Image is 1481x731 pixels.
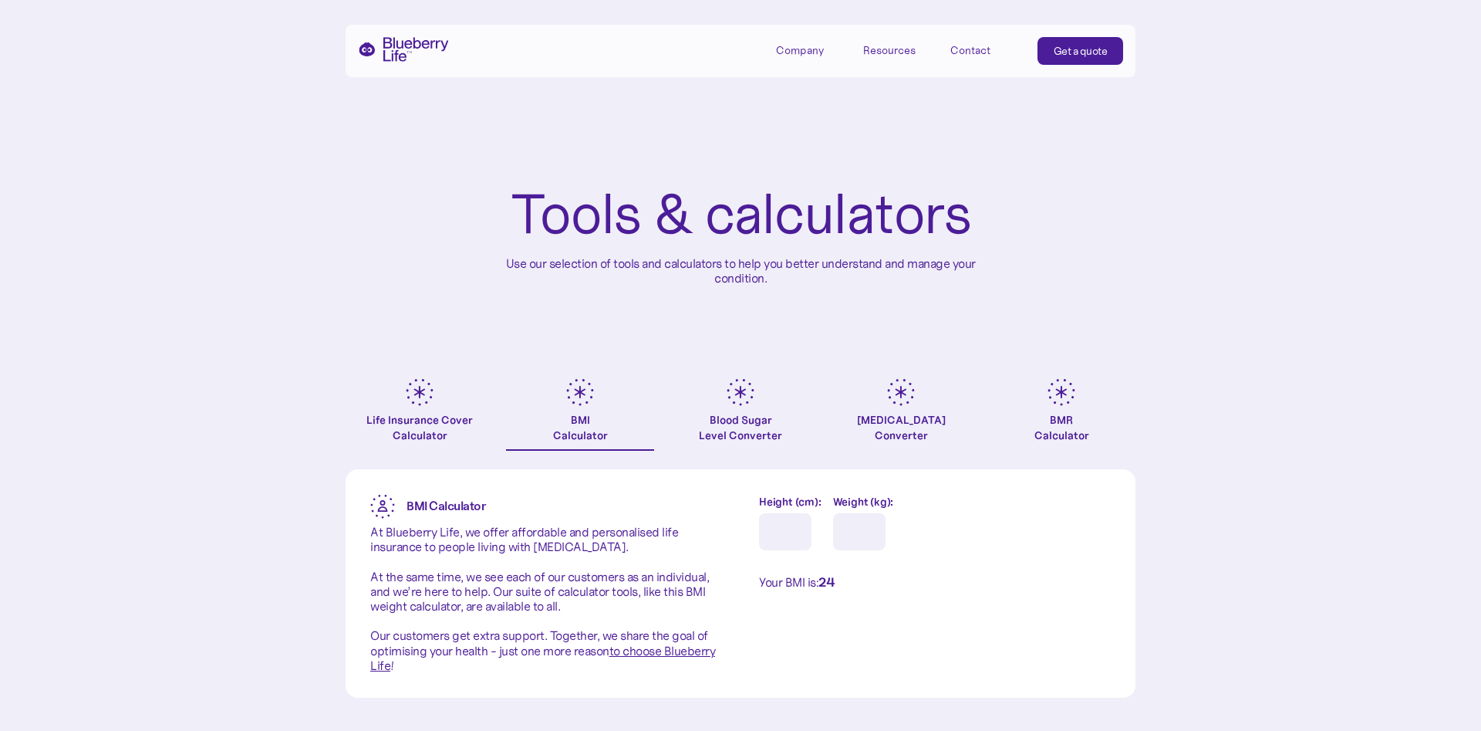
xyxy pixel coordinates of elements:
[370,525,722,673] p: At Blueberry Life, we offer affordable and personalised life insurance to people living with [MED...
[494,256,987,286] p: Use our selection of tools and calculators to help you better understand and manage your condition.
[506,378,654,451] a: BMICalculator
[666,378,815,451] a: Blood SugarLevel Converter
[863,44,916,57] div: Resources
[833,494,894,509] label: Weight (kg):
[987,378,1135,451] a: BMRCalculator
[346,378,494,451] a: Life Insurance Cover Calculator
[827,378,975,451] a: [MEDICAL_DATA]Converter
[370,643,715,673] a: to choose Blueberry Life
[759,494,821,509] label: Height (cm):
[346,412,494,443] div: Life Insurance Cover Calculator
[857,412,946,443] div: [MEDICAL_DATA] Converter
[1037,37,1124,65] a: Get a quote
[950,37,1020,63] a: Contact
[776,44,824,57] div: Company
[358,37,449,62] a: home
[511,185,971,244] h1: Tools & calculators
[407,498,485,513] strong: BMI Calculator
[950,44,990,57] div: Contact
[863,37,933,63] div: Resources
[776,37,845,63] div: Company
[699,412,782,443] div: Blood Sugar Level Converter
[1054,43,1108,59] div: Get a quote
[553,412,608,443] div: BMI Calculator
[759,575,1111,590] div: Your BMI is:
[1034,412,1089,443] div: BMR Calculator
[818,575,834,590] span: 24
